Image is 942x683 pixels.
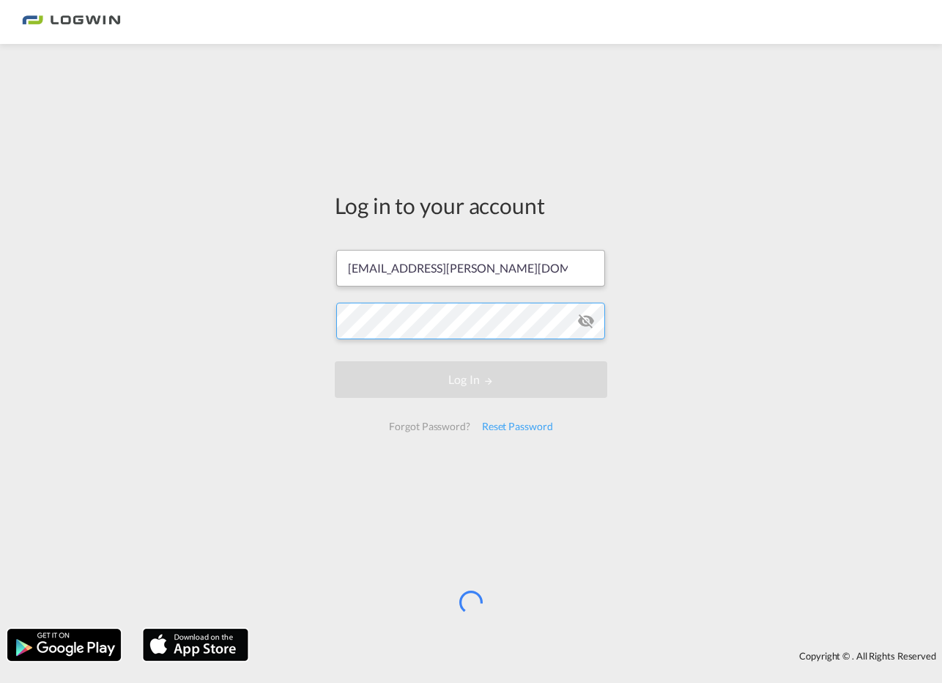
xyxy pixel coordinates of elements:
img: google.png [6,627,122,662]
img: bc73a0e0d8c111efacd525e4c8ad7d32.png [22,6,121,39]
div: Log in to your account [335,190,607,221]
md-icon: icon-eye-off [577,312,595,330]
div: Forgot Password? [383,413,475,440]
img: apple.png [141,627,250,662]
div: Copyright © . All Rights Reserved [256,643,942,668]
div: Reset Password [476,413,559,440]
input: Enter email/phone number [336,250,605,287]
button: LOGIN [335,361,607,398]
